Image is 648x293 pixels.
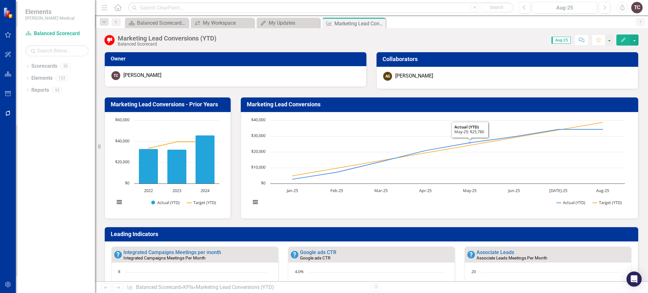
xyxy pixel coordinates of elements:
[25,16,74,21] small: [PERSON_NAME] Medical
[115,159,129,165] text: $20,000
[151,200,180,205] button: Show Actual (YTD)
[192,19,252,27] a: My Workspace
[3,7,15,19] img: ClearPoint Strategy
[593,200,622,205] button: Show Target (YTD)
[395,72,433,80] div: [PERSON_NAME]
[137,19,187,27] div: Balanced Scorecard Welcome Page
[201,188,210,193] text: 2024
[291,251,298,259] img: No Information
[534,4,595,12] div: Aug-25
[115,198,123,207] button: View chart menu, Chart
[247,101,635,108] h3: Marketing Lead Conversions
[471,269,476,274] text: 20
[300,255,330,260] small: Google ads CTR
[123,255,205,260] small: Integrated Campaigns Meetings Per Month
[123,249,221,255] a: Integrated Campaigns Meetings per month
[111,117,224,212] div: Chart. Highcharts interactive chart.
[115,117,129,122] text: $60,000
[139,149,158,184] path: 2022, 32,865. Actual (YTD).
[596,188,609,193] text: Aug-25
[477,249,514,255] a: Associate Leads
[139,135,215,184] g: Actual (YTD), series 1 of 2. Bar series with 3 bars.
[468,141,471,144] path: May-25, 25,780.48. Actual (YTD).
[25,45,89,56] input: Search Below...
[111,231,634,237] h3: Leading Indicators
[286,188,298,193] text: Jan-25
[111,71,120,80] div: TC
[247,117,632,212] div: Chart. Highcharts interactive chart.
[104,35,115,45] img: Below Target
[118,35,216,42] div: Marketing Lead Conversions (YTD)
[111,56,363,62] h3: Owner
[115,138,129,144] text: $40,000
[374,188,388,193] text: Mar-25
[111,101,227,108] h3: Marketing Lead Conversions - Prior Years
[127,19,187,27] a: Balanced Scorecard Welcome Page
[136,284,181,290] a: Balanced Scorecard
[251,164,265,170] text: $10,000
[118,42,216,47] div: Balanced Scorecard
[251,148,265,154] text: $20,000
[247,117,628,212] svg: Interactive chart
[118,269,120,274] text: 8
[127,284,367,291] div: » »
[383,72,392,81] div: AG
[557,200,586,205] button: Show Actual (YTD)
[52,87,62,93] div: 93
[334,20,384,28] div: Marketing Lead Conversions (YTD)
[477,255,547,260] small: Associate Leads Meetings Per Month
[626,271,642,287] div: Open Intercom Messenger
[251,198,259,207] button: View chart menu, Chart
[31,75,53,82] a: Elements
[25,30,89,37] a: Balanced Scorecard
[251,133,265,138] text: $30,000
[203,19,252,27] div: My Workspace
[261,180,265,186] text: $0
[258,19,318,27] a: My Updates
[25,8,74,16] span: Elements
[467,251,475,259] img: No Information
[183,284,193,290] a: KPIs
[123,72,161,79] div: [PERSON_NAME]
[128,2,514,13] input: Search ClearPoint...
[196,284,274,290] div: Marketing Lead Conversions (YTD)
[56,76,68,81] div: 133
[196,135,215,184] path: 2024, 45,728. Actual (YTD).
[251,117,265,122] text: $40,000
[551,37,571,44] span: Aug-25
[125,180,129,186] text: $0
[383,56,634,62] h3: Collaborators
[532,2,597,13] button: Aug-25
[111,117,222,212] svg: Interactive chart
[144,188,153,193] text: 2022
[631,2,643,13] button: TC
[187,200,216,205] button: Show Target (YTD)
[490,5,503,10] span: Search
[295,269,304,274] text: 4.0%
[549,188,567,193] text: [DATE]-25
[463,188,477,193] text: May-25
[172,188,181,193] text: 2023
[167,149,187,184] path: 2023, 32,367. Actual (YTD).
[508,188,520,193] text: Jun-25
[419,188,431,193] text: Apr-25
[31,87,49,94] a: Reports
[60,64,71,69] div: 50
[114,251,122,259] img: No Information
[481,3,512,12] button: Search
[330,188,343,193] text: Feb-25
[269,19,318,27] div: My Updates
[300,249,336,255] a: Google ads CTR
[31,63,57,70] a: Scorecards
